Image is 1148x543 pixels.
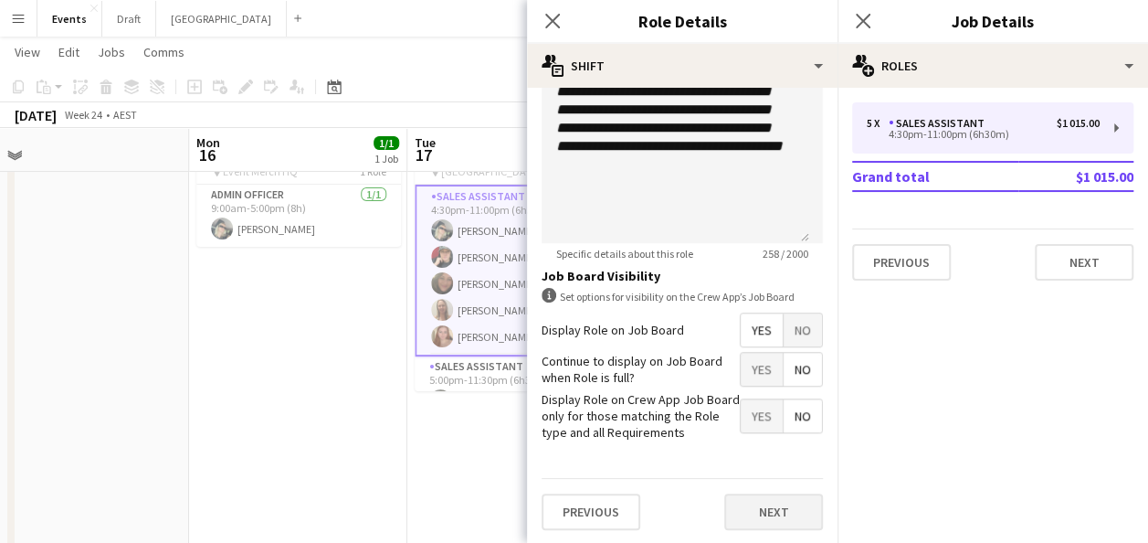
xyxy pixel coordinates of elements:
div: 4:30pm-11:00pm (6h30m) [867,130,1100,139]
a: Edit [51,40,87,64]
span: Yes [741,314,783,346]
span: 17 [412,144,436,165]
span: Week 24 [60,108,106,122]
span: Comms [143,44,184,60]
td: $1 015.00 [1018,162,1133,191]
div: AEST [113,108,137,122]
span: 1/1 [374,136,399,150]
span: No [784,399,822,432]
a: Jobs [90,40,132,64]
span: 258 / 2000 [748,247,823,261]
h3: Role Details [527,9,837,33]
app-job-card: 4:30pm-11:30pm (7h)6/6[PERSON_NAME] [DATE] [GEOGRAPHIC_DATA]2 RolesSales Assistant5/54:30pm-11:00... [415,121,619,391]
span: Mon [196,134,220,151]
label: Display Role on Crew App Job Board only for those matching the Role type and all Requirements [542,391,740,442]
div: [DATE] [15,106,57,124]
button: Next [724,494,823,530]
app-card-role: Sales Assistant5/54:30pm-11:00pm (6h30m)[PERSON_NAME][PERSON_NAME][PERSON_NAME][PERSON_NAME][PERS... [415,185,619,357]
span: Tue [415,134,436,151]
span: View [15,44,40,60]
div: Roles [837,44,1148,88]
span: 16 [194,144,220,165]
span: Edit [58,44,79,60]
button: [GEOGRAPHIC_DATA] [156,1,287,37]
div: 1 Job [374,152,398,165]
div: 5 x [867,117,889,130]
div: Shift [527,44,837,88]
button: Next [1035,244,1133,281]
a: Comms [136,40,192,64]
h3: Job Board Visibility [542,268,823,284]
button: Previous [852,244,951,281]
td: Grand total [852,162,1018,191]
span: No [784,353,822,386]
h3: Job Details [837,9,1148,33]
app-card-role: Sales Assistant1/15:00pm-11:30pm (6h30m) [415,357,619,419]
span: Specific details about this role [542,247,708,261]
span: No [784,314,822,346]
div: Sales Assistant [889,117,992,130]
button: Events [37,1,102,37]
span: Yes [741,399,783,432]
label: Display Role on Job Board [542,322,684,338]
button: Previous [542,494,640,530]
a: View [7,40,47,64]
button: Draft [102,1,156,37]
div: $1 015.00 [1057,117,1100,130]
span: Yes [741,353,783,386]
app-job-card: 9:00am-5:00pm (8h)1/1Admin Event Merch HQ1 RoleAdmin Officer1/19:00am-5:00pm (8h)[PERSON_NAME] [196,121,401,247]
div: Set options for visibility on the Crew App’s Job Board [542,288,823,305]
app-card-role: Admin Officer1/19:00am-5:00pm (8h)[PERSON_NAME] [196,185,401,247]
span: Jobs [98,44,125,60]
label: Continue to display on Job Board when Role is full? [542,353,740,386]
